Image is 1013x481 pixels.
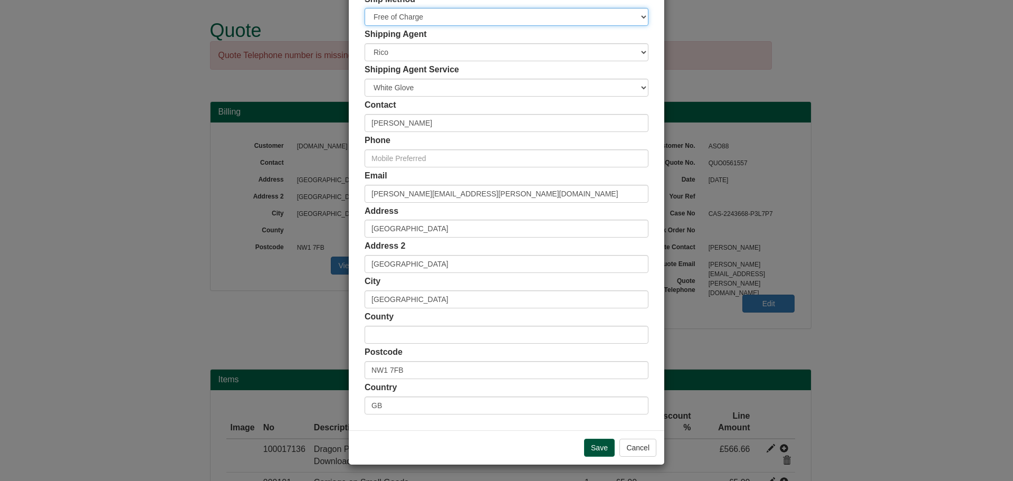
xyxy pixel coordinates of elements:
label: County [365,311,394,323]
button: Cancel [619,439,656,457]
label: Phone [365,135,390,147]
label: City [365,276,380,288]
label: Contact [365,99,396,111]
label: Email [365,170,387,182]
input: Mobile Preferred [365,149,648,167]
label: Shipping Agent [365,29,427,41]
label: Country [365,382,397,394]
label: Shipping Agent Service [365,64,459,76]
label: Address 2 [365,240,405,252]
input: Save [584,439,615,457]
label: Postcode [365,346,403,359]
label: Address [365,205,398,218]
